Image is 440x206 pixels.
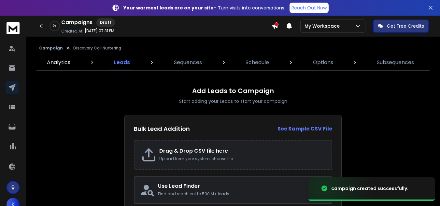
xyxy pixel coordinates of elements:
div: campaign created successfully. [331,185,408,192]
button: Get Free Credits [373,20,429,33]
p: Start adding your Leads to start your campaign [179,98,287,104]
a: Reach Out Now [290,3,329,13]
button: Campaign [39,46,63,51]
p: Leads [114,59,130,66]
h2: Use Lead Finder [158,182,326,190]
a: Sequences [170,55,206,70]
p: Subsequences [377,59,414,66]
p: Get Free Credits [387,23,424,29]
h1: Campaigns [61,19,92,26]
p: Created At: [61,29,83,34]
p: 0 % [53,24,56,28]
p: Reach Out Now [291,5,327,11]
div: Draft [96,18,115,27]
p: Sequences [174,59,202,66]
p: My Workspace [305,23,342,29]
p: Options [313,59,333,66]
a: Subsequences [373,55,418,70]
a: Options [309,55,337,70]
p: Upload from your system, choose file [159,156,325,161]
a: Schedule [242,55,273,70]
h2: Bulk Lead Addition [134,124,190,133]
h1: Add Leads to Campaign [192,86,274,95]
a: Leads [110,55,134,70]
p: – Turn visits into conversations [123,5,284,11]
h2: Drag & Drop CSV file here [159,147,325,155]
p: Discovary Call Nurtering [73,46,121,51]
strong: See Sample CSV File [277,125,332,132]
p: Find and reach out to 500 M+ leads [158,191,326,197]
strong: Your warmest leads are on your site [123,5,214,11]
p: Schedule [246,59,269,66]
img: logo [7,22,20,34]
p: Analytics [47,59,70,66]
a: Analytics [43,55,74,70]
a: See Sample CSV File [277,125,332,133]
p: [DATE] 07:31 PM [85,28,114,34]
